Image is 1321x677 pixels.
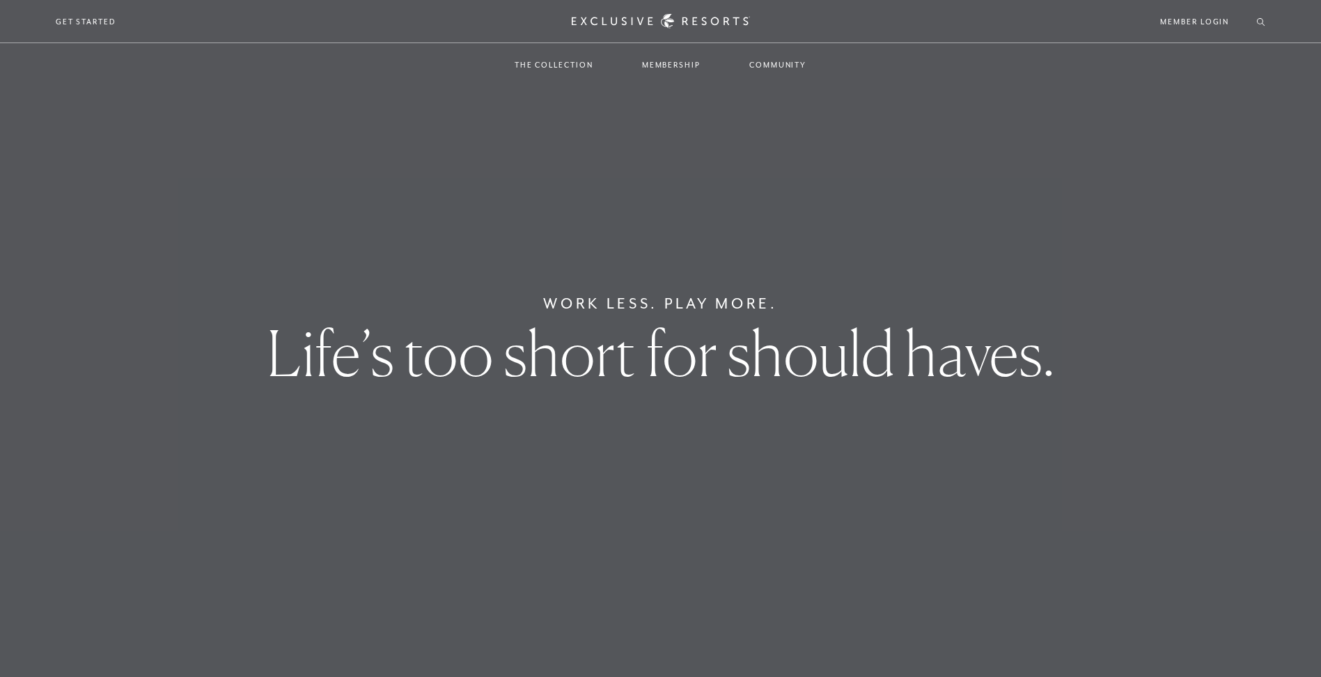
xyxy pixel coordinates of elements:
a: Membership [628,45,714,85]
a: Community [735,45,820,85]
a: Member Login [1160,15,1229,28]
a: Get Started [56,15,116,28]
h6: Work Less. Play More. [543,293,778,315]
h1: Life’s too short for should haves. [267,322,1055,384]
a: The Collection [501,45,607,85]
